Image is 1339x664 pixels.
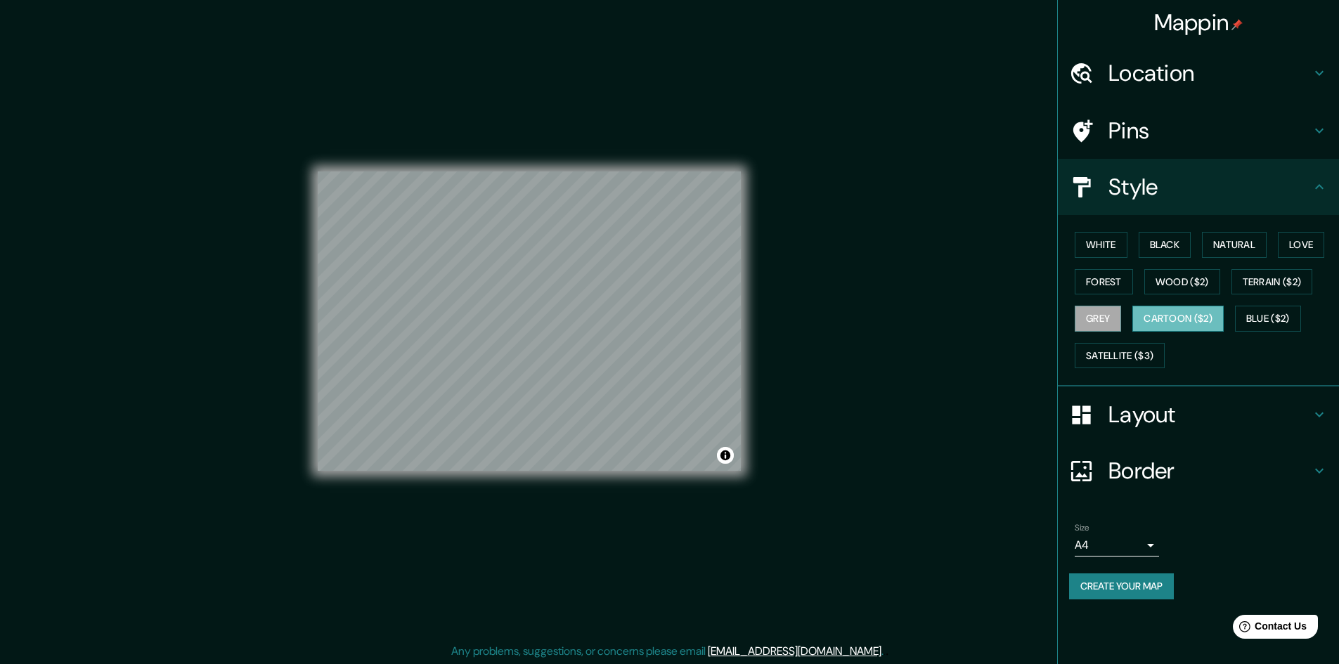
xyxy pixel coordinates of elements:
[886,643,888,660] div: .
[1075,534,1159,556] div: A4
[1108,457,1311,485] h4: Border
[1075,269,1133,295] button: Forest
[1058,443,1339,499] div: Border
[1058,159,1339,215] div: Style
[318,171,741,471] canvas: Map
[717,447,734,464] button: Toggle attribution
[1132,306,1224,332] button: Cartoon ($2)
[1202,232,1267,258] button: Natural
[1235,306,1301,332] button: Blue ($2)
[1154,8,1243,37] h4: Mappin
[1231,269,1313,295] button: Terrain ($2)
[1214,609,1324,649] iframe: Help widget launcher
[884,643,886,660] div: .
[1075,306,1121,332] button: Grey
[1231,19,1243,30] img: pin-icon.png
[451,643,884,660] p: Any problems, suggestions, or concerns please email .
[1108,173,1311,201] h4: Style
[1075,232,1127,258] button: White
[1075,522,1089,534] label: Size
[1058,45,1339,101] div: Location
[1139,232,1191,258] button: Black
[1069,573,1174,599] button: Create your map
[1108,59,1311,87] h4: Location
[1058,103,1339,159] div: Pins
[1075,343,1165,369] button: Satellite ($3)
[1278,232,1324,258] button: Love
[1144,269,1220,295] button: Wood ($2)
[1058,386,1339,443] div: Layout
[1108,117,1311,145] h4: Pins
[708,644,881,658] a: [EMAIL_ADDRESS][DOMAIN_NAME]
[1108,401,1311,429] h4: Layout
